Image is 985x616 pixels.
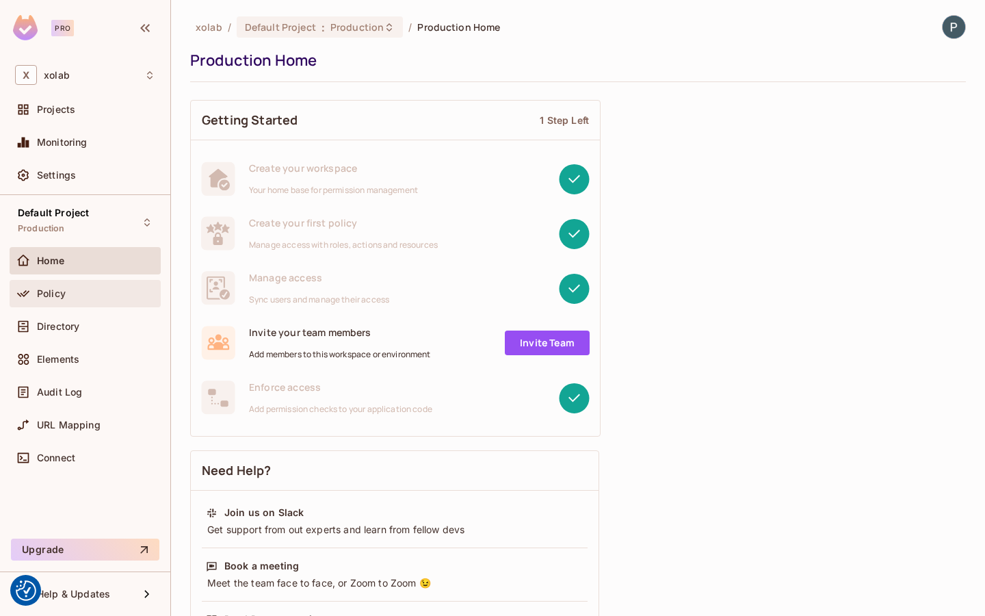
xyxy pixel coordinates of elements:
span: Help & Updates [37,589,110,600]
span: Create your workspace [249,162,418,175]
span: Manage access [249,271,389,284]
span: Settings [37,170,76,181]
span: Policy [37,288,66,299]
li: / [228,21,231,34]
span: Manage access with roles, actions and resources [249,240,438,251]
a: Invite Team [505,331,590,355]
img: SReyMgAAAABJRU5ErkJggg== [13,15,38,40]
span: Default Project [18,207,89,218]
span: Your home base for permission management [249,185,418,196]
span: Enforce access [249,381,432,394]
span: Add members to this workspace or environment [249,349,431,360]
span: X [15,65,37,85]
div: Join us on Slack [224,506,304,519]
span: Create your first policy [249,216,438,229]
button: Upgrade [11,539,159,561]
span: Default Project [245,21,316,34]
div: 1 Step Left [540,114,589,127]
span: Production [18,223,65,234]
div: Get support from out experts and learn from fellow devs [206,523,583,537]
span: Sync users and manage their access [249,294,389,305]
span: the active workspace [196,21,222,34]
span: Production Home [417,21,500,34]
li: / [408,21,412,34]
span: Connect [37,452,75,463]
span: Directory [37,321,79,332]
span: Audit Log [37,387,82,398]
span: Production [330,21,384,34]
span: Need Help? [202,462,272,479]
span: Projects [37,104,75,115]
img: Pouya Ghafarimehrdad [943,16,965,38]
div: Meet the team face to face, or Zoom to Zoom 😉 [206,576,583,590]
span: Monitoring [37,137,88,148]
div: Book a meeting [224,559,299,573]
span: : [321,22,326,33]
div: Production Home [190,50,959,70]
span: Add permission checks to your application code [249,404,432,415]
div: Pro [51,20,74,36]
span: Home [37,255,65,266]
span: Elements [37,354,79,365]
span: Invite your team members [249,326,431,339]
span: Getting Started [202,112,298,129]
img: Revisit consent button [16,580,36,601]
button: Consent Preferences [16,580,36,601]
span: URL Mapping [37,420,101,431]
span: Workspace: xolab [44,70,70,81]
